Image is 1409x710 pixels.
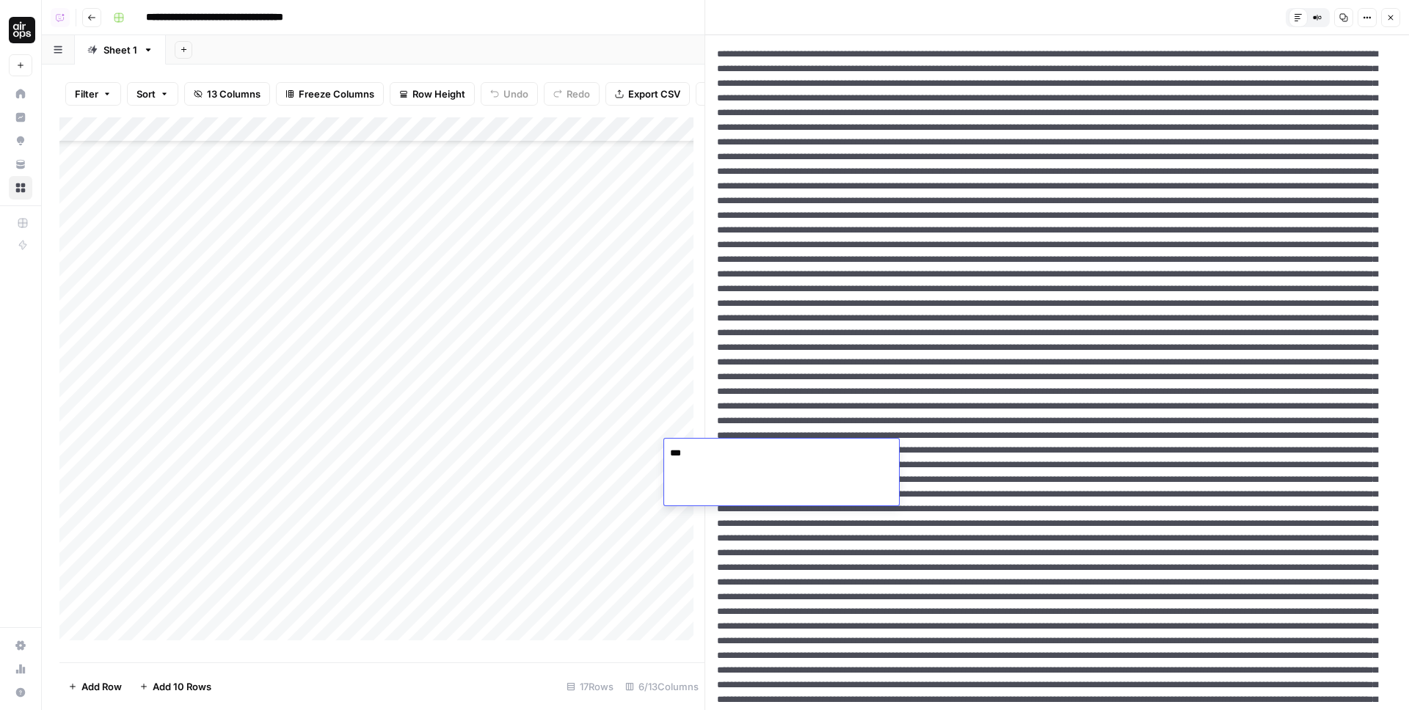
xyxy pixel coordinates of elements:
span: Undo [503,87,528,101]
button: Add 10 Rows [131,675,220,698]
span: Freeze Columns [299,87,374,101]
img: AirOps Administrative Logo [9,17,35,43]
a: Insights [9,106,32,129]
div: 17 Rows [561,675,619,698]
button: Redo [544,82,600,106]
a: Browse [9,176,32,200]
button: 13 Columns [184,82,270,106]
span: Redo [567,87,590,101]
button: Sort [127,82,178,106]
button: Freeze Columns [276,82,384,106]
span: Export CSV [628,87,680,101]
a: Sheet 1 [75,35,166,65]
button: Row Height [390,82,475,106]
span: Sort [136,87,156,101]
span: Filter [75,87,98,101]
button: Export CSV [605,82,690,106]
button: Add Row [59,675,131,698]
a: Usage [9,657,32,681]
span: Add 10 Rows [153,679,211,694]
a: Your Data [9,153,32,176]
div: 6/13 Columns [619,675,704,698]
a: Home [9,82,32,106]
div: Sheet 1 [103,43,137,57]
span: Add Row [81,679,122,694]
span: Row Height [412,87,465,101]
button: Workspace: AirOps Administrative [9,12,32,48]
span: 13 Columns [207,87,261,101]
button: Help + Support [9,681,32,704]
a: Opportunities [9,129,32,153]
button: Filter [65,82,121,106]
a: Settings [9,634,32,657]
button: Undo [481,82,538,106]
